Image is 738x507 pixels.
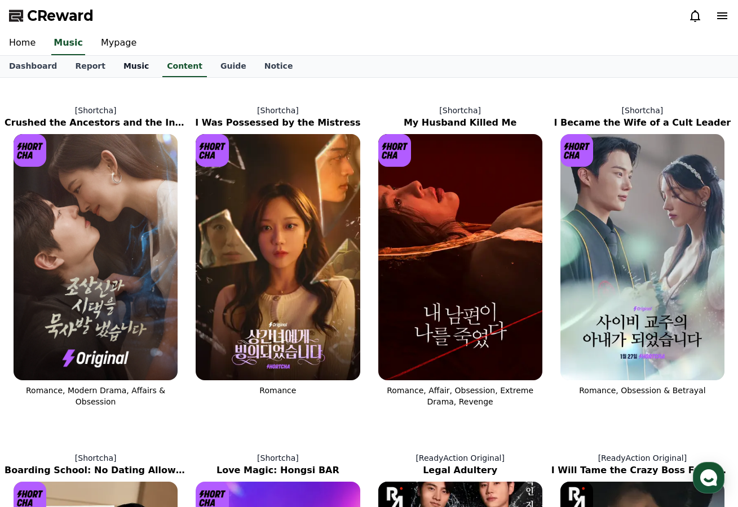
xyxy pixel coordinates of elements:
[74,357,145,385] a: Messages
[369,96,551,416] a: [Shortcha] My Husband Killed Me My Husband Killed Me [object Object] Logo Romance, Affair, Obsess...
[187,96,369,416] a: [Shortcha] I Was Possessed by the Mistress I Was Possessed by the Mistress [object Object] Logo R...
[14,134,46,167] img: [object Object] Logo
[378,134,542,380] img: My Husband Killed Me
[145,357,216,385] a: Settings
[114,56,158,77] a: Music
[196,134,228,167] img: [object Object] Logo
[29,374,48,383] span: Home
[551,105,733,116] p: [Shortcha]
[26,386,165,406] span: Romance, Modern Drama, Affairs & Obsession
[369,464,551,477] h2: Legal Adultery
[14,134,178,380] img: Crushed the Ancestors and the In-Laws
[66,56,114,77] a: Report
[187,452,369,464] p: [Shortcha]
[196,134,360,380] img: I Was Possessed by the Mistress
[551,464,733,477] h2: I Will Tame the Crazy Boss From Now On
[3,357,74,385] a: Home
[369,105,551,116] p: [Shortcha]
[378,134,411,167] img: [object Object] Logo
[387,386,533,406] span: Romance, Affair, Obsession, Extreme Drama, Revenge
[560,134,724,380] img: I Became the Wife of a Cult Leader
[551,452,733,464] p: [ReadyAction Original]
[369,116,551,130] h2: My Husband Killed Me
[5,105,187,116] p: [Shortcha]
[211,56,255,77] a: Guide
[5,452,187,464] p: [Shortcha]
[5,116,187,130] h2: Crushed the Ancestors and the In-Laws
[259,386,296,395] span: Romance
[560,134,593,167] img: [object Object] Logo
[162,56,207,77] a: Content
[255,56,302,77] a: Notice
[9,7,94,25] a: CReward
[167,374,195,383] span: Settings
[187,464,369,477] h2: Love Magic: Hongsi BAR
[51,32,85,55] a: Music
[187,116,369,130] h2: I Was Possessed by the Mistress
[369,452,551,464] p: [ReadyAction Original]
[5,464,187,477] h2: Boarding School: No Dating Allowed
[5,96,187,416] a: [Shortcha] Crushed the Ancestors and the In-Laws Crushed the Ancestors and the In-Laws [object Ob...
[94,375,127,384] span: Messages
[579,386,705,395] span: Romance, Obsession & Betrayal
[551,96,733,416] a: [Shortcha] I Became the Wife of a Cult Leader I Became the Wife of a Cult Leader [object Object] ...
[92,32,145,55] a: Mypage
[27,7,94,25] span: CReward
[551,116,733,130] h2: I Became the Wife of a Cult Leader
[187,105,369,116] p: [Shortcha]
